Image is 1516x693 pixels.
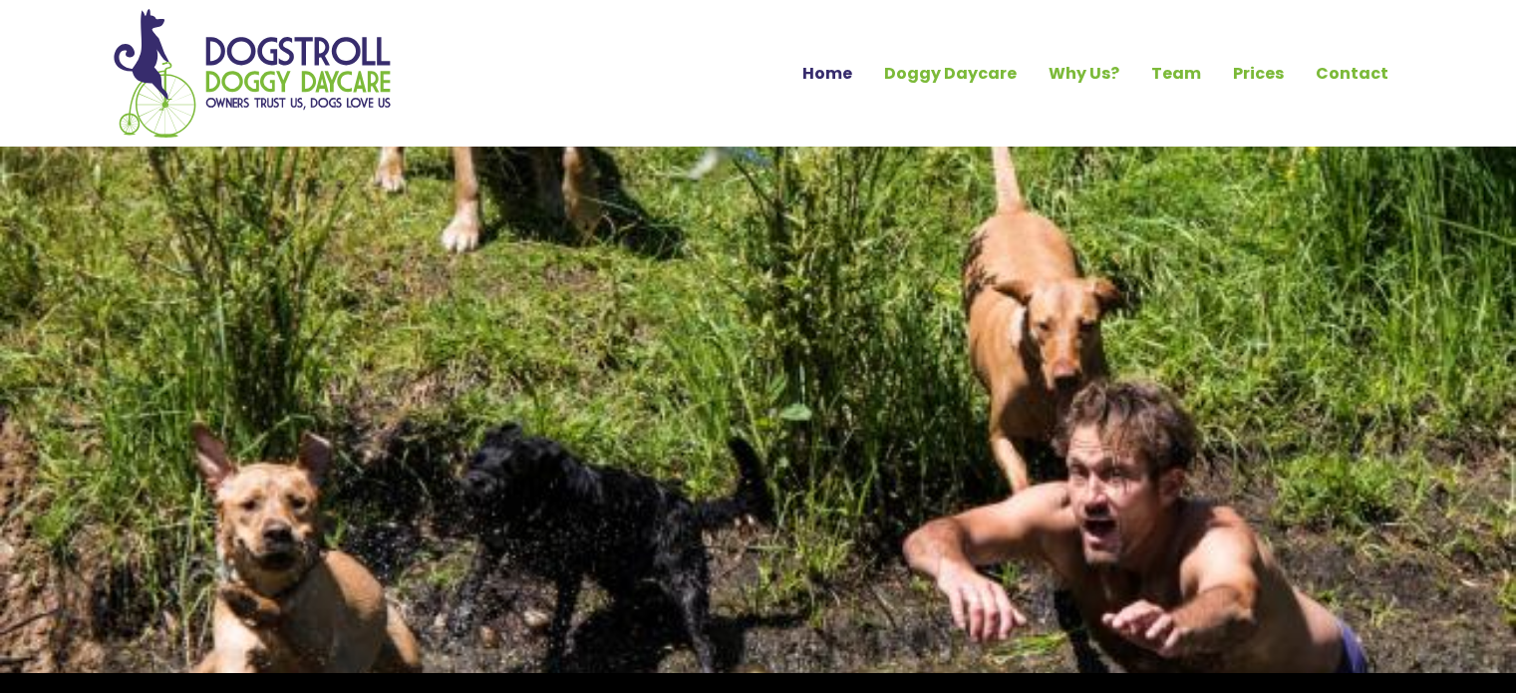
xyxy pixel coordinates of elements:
[1217,57,1300,91] a: Prices
[1033,57,1135,91] a: Why Us?
[868,57,1033,91] a: Doggy Daycare
[1300,57,1404,91] a: Contact
[1135,57,1217,91] a: Team
[786,57,868,91] a: Home
[113,8,392,139] img: Home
